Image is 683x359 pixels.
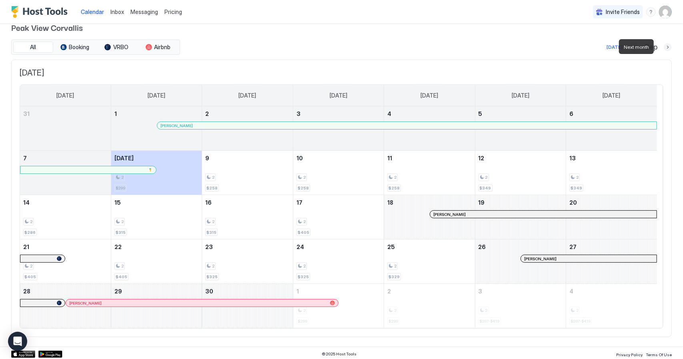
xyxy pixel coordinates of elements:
td: September 30, 2025 [202,284,293,328]
a: September 7, 2025 [20,151,111,166]
span: 9 [205,155,209,162]
span: 18 [387,199,393,206]
a: Terms Of Use [646,350,672,358]
span: [DATE] [56,92,74,99]
span: 2 [303,219,306,224]
span: Airbnb [154,44,171,51]
td: September 11, 2025 [384,151,475,195]
a: Wednesday [322,85,355,106]
span: $325 [206,274,218,279]
span: 23 [205,243,213,250]
span: 13 [569,155,576,162]
td: September 22, 2025 [111,239,202,284]
a: October 3, 2025 [475,284,566,299]
td: September 13, 2025 [566,151,657,195]
span: 3 [479,288,483,295]
a: September 27, 2025 [566,239,657,254]
span: 2 [121,175,124,180]
span: Peak View Corvallis [11,21,672,33]
a: October 2, 2025 [384,284,475,299]
td: September 26, 2025 [475,239,566,284]
span: Privacy Policy [616,352,643,357]
button: Booking [55,42,95,53]
button: [DATE] [605,42,624,52]
span: $258 [206,185,218,191]
span: [DATE] [421,92,438,99]
td: September 2, 2025 [202,106,293,151]
a: September 8, 2025 [111,151,202,166]
td: October 2, 2025 [384,284,475,328]
span: [PERSON_NAME] [524,256,557,261]
div: [PERSON_NAME] [524,256,653,261]
span: 2 [212,219,214,224]
div: [DATE] [607,44,623,51]
span: $405 [24,274,36,279]
td: September 14, 2025 [20,195,111,239]
a: September 30, 2025 [202,284,292,299]
span: 26 [479,243,486,250]
span: 2 [387,288,391,295]
td: September 10, 2025 [293,151,384,195]
span: $405 [298,230,309,235]
span: 2 [303,263,306,269]
span: 17 [296,199,302,206]
div: tab-group [11,40,180,55]
span: 2 [121,219,124,224]
td: September 23, 2025 [202,239,293,284]
span: Next month [624,44,649,50]
td: September 6, 2025 [566,106,657,151]
td: September 5, 2025 [475,106,566,151]
div: [PERSON_NAME] [69,301,335,306]
span: [PERSON_NAME] [433,212,466,217]
div: User profile [659,6,672,18]
span: 29 [114,288,122,295]
span: 2 [205,110,209,117]
span: 2 [212,175,214,180]
div: [PERSON_NAME] [160,123,653,128]
span: © 2025 Host Tools [322,351,357,357]
span: All [30,44,36,51]
a: Calendar [81,8,104,16]
span: 2 [485,175,488,180]
td: September 25, 2025 [384,239,475,284]
span: Calendar [81,8,104,15]
td: September 28, 2025 [20,284,111,328]
a: September 5, 2025 [475,106,566,121]
span: 28 [23,288,30,295]
a: September 19, 2025 [475,195,566,210]
span: 11 [387,155,392,162]
a: September 15, 2025 [111,195,202,210]
td: October 4, 2025 [566,284,657,328]
a: Monday [140,85,173,106]
a: September 14, 2025 [20,195,111,210]
span: 25 [387,243,395,250]
td: September 16, 2025 [202,195,293,239]
a: September 2, 2025 [202,106,292,121]
td: September 15, 2025 [111,195,202,239]
div: [PERSON_NAME] [433,212,653,217]
span: 14 [23,199,30,206]
td: September 20, 2025 [566,195,657,239]
a: Friday [504,85,537,106]
span: $258 [389,185,400,191]
a: September 4, 2025 [384,106,475,121]
td: August 31, 2025 [20,106,111,151]
span: 1 [114,110,117,117]
span: 1 [296,288,299,295]
a: September 16, 2025 [202,195,292,210]
a: App Store [11,351,35,358]
span: [PERSON_NAME] [69,301,102,306]
span: [DATE] [512,92,529,99]
a: September 24, 2025 [293,239,384,254]
span: 12 [479,155,485,162]
a: Sunday [48,85,82,106]
a: October 4, 2025 [566,284,657,299]
a: Saturday [595,85,629,106]
span: $299 [116,185,125,191]
span: 2 [303,175,306,180]
span: 22 [114,243,122,250]
span: VRBO [113,44,128,51]
button: VRBO [96,42,136,53]
span: [PERSON_NAME] [160,123,193,128]
button: Next month [664,43,672,51]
